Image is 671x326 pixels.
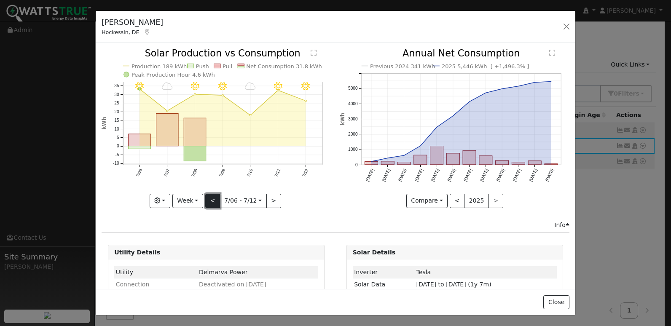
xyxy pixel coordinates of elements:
circle: onclick="" [369,160,373,163]
text: Annual Net Consumption [403,48,520,59]
text: kWh [101,117,107,130]
button: Close [543,295,569,310]
span: Connection [116,281,150,288]
text: [DATE] [512,168,522,182]
circle: onclick="" [435,126,438,129]
rect: onclick="" [495,161,508,165]
rect: onclick="" [184,118,206,147]
text: [DATE] [381,168,391,182]
i: 7/08 - MostlyClear [191,82,199,91]
button: Week [172,194,203,208]
button: Compare [406,194,448,208]
rect: onclick="" [129,146,151,149]
rect: onclick="" [446,153,459,165]
rect: onclick="" [512,162,525,165]
i: 7/12 - MostlyClear [302,82,310,91]
rect: onclick="" [365,162,378,165]
text: [DATE] [446,168,456,182]
i: 7/11 - Clear [274,82,282,91]
text: [DATE] [397,168,408,182]
text: 7/11 [274,168,282,178]
text: 1000 [348,147,358,152]
text: Previous 2024 341 kWh [370,63,435,69]
text: Pull [223,63,232,69]
div: Info [554,221,569,230]
text: 7/07 [163,168,171,178]
circle: onclick="" [402,154,405,158]
rect: onclick="" [381,161,394,165]
text: 0 [117,144,119,149]
circle: onclick="" [166,110,168,112]
text: 35 [114,84,119,88]
rect: onclick="" [479,156,492,165]
i: 7/07 - MostlyCloudy [162,82,173,91]
text: 20 [114,110,119,114]
text: Push [196,63,209,69]
text: 7/08 [191,168,198,178]
circle: onclick="" [194,94,196,95]
text: 30 [114,92,119,97]
text: [DATE] [479,168,489,182]
text: Solar Production vs Consumption [145,48,301,59]
a: Map [143,29,151,35]
text: 3000 [348,117,358,121]
rect: onclick="" [545,164,558,165]
text: 25 [114,101,119,106]
circle: onclick="" [533,81,536,84]
text: kWh [340,113,346,126]
circle: onclick="" [451,115,454,118]
text:  [549,50,555,56]
span: Hockessin, DE [102,29,139,35]
text: -10 [113,161,119,166]
text: 15 [114,118,119,123]
text: 5000 [348,86,358,91]
button: < [205,194,220,208]
text: [DATE] [545,168,555,182]
span: Deactivated on [DATE] [199,281,266,288]
circle: onclick="" [549,80,553,83]
text: [DATE] [430,168,440,182]
rect: onclick="" [184,146,206,161]
text: 7/10 [246,168,254,178]
span: ID: 1429, authorized: 07/11/25 [199,269,248,275]
circle: onclick="" [138,88,141,91]
text: -5 [115,152,119,157]
rect: onclick="" [430,146,443,165]
rect: onclick="" [156,114,179,146]
text: [DATE] [463,168,473,182]
text: 5 [117,136,119,140]
circle: onclick="" [484,91,487,95]
circle: onclick="" [222,95,223,96]
text: Production 189 kWh [132,63,187,69]
h5: [PERSON_NAME] [102,17,163,28]
span: [DATE] to [DATE] (1y 7m) [416,281,491,288]
td: Inverter [353,266,415,278]
button: 7/06 - 7/12 [220,194,267,208]
button: > [266,194,281,208]
i: 7/09 - MostlyClear [219,82,227,91]
button: < [450,194,464,208]
circle: onclick="" [386,157,389,160]
text: 4000 [348,102,358,106]
text: 2025 5,446 kWh [ +1,496.3% ] [442,63,529,69]
strong: Utility Details [114,249,160,256]
text: [DATE] [414,168,424,182]
rect: onclick="" [397,162,411,165]
rect: onclick="" [528,161,541,165]
rect: onclick="" [413,155,427,165]
td: Utility [114,266,197,278]
circle: onclick="" [549,158,553,161]
text: Peak Production Hour 4.6 kWh [132,72,215,78]
button: 2025 [464,194,489,208]
circle: onclick="" [419,144,422,148]
circle: onclick="" [467,100,471,104]
text: 7/09 [218,168,226,178]
circle: onclick="" [277,90,279,91]
text: [DATE] [365,168,375,182]
strong: Solar Details [353,249,395,256]
rect: onclick="" [463,151,476,165]
i: 7/10 - Cloudy [245,82,256,91]
circle: onclick="" [250,115,251,116]
td: Solar Data [353,278,415,291]
text: 10 [114,127,119,131]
